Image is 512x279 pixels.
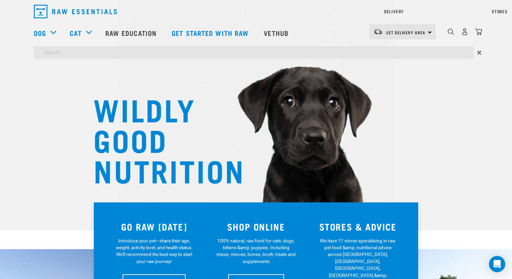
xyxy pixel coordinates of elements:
[70,28,81,38] a: Cat
[107,221,201,232] h3: GO RAW [DATE]
[34,46,474,59] input: Search...
[165,19,257,46] a: Get started with Raw
[475,28,482,35] img: home-icon@2x.png
[28,2,484,21] nav: dropdown navigation
[114,237,194,265] p: Introduce your pet—share their age, weight, activity level, and health status. We'll recommend th...
[99,19,165,46] a: Raw Education
[311,221,405,232] h3: STORES & ADVICE
[477,46,482,59] span: ×
[93,93,229,185] h1: WILDLY GOOD NUTRITION
[489,256,505,272] div: Open Intercom Messenger
[384,10,404,13] a: Delivery
[492,10,508,13] a: Stores
[448,28,454,35] img: home-icon-1@2x.png
[34,5,117,18] img: Raw Essentials Logo
[374,29,383,35] img: van-moving.png
[257,19,297,46] a: Vethub
[34,28,46,38] a: Dog
[386,31,425,34] span: Set Delivery Area
[461,28,468,35] img: user.png
[216,237,296,265] p: 100% natural, raw food for cats, dogs, kittens &amp; puppies. Including mixes, minces, bones, bro...
[209,221,303,232] h3: SHOP ONLINE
